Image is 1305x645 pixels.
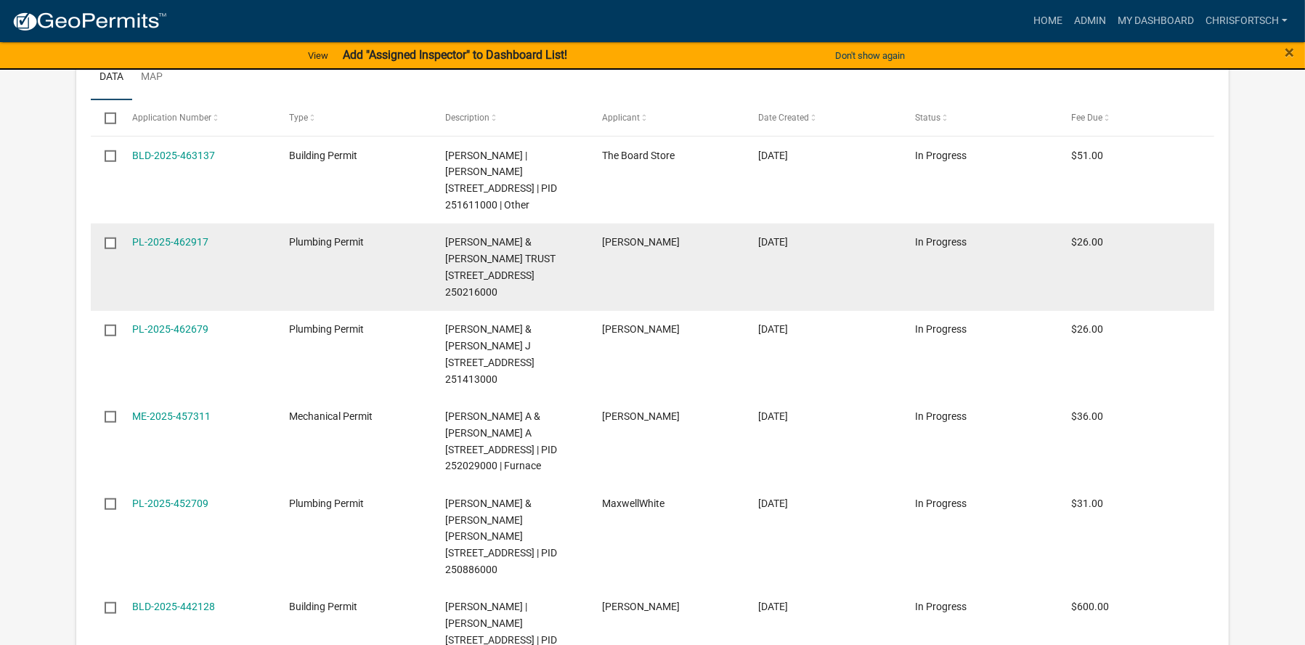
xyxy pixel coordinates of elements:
span: KOLJORD,ROBERT & JANET TRUST 317 2ND ST N, Houston County | PID 250216000 [445,236,556,297]
span: 08/13/2025 [758,150,788,161]
span: $31.00 [1072,498,1104,509]
a: ChrisFortsch [1200,7,1293,35]
a: Map [132,54,171,101]
span: $36.00 [1072,410,1104,422]
span: In Progress [915,236,967,248]
a: BLD-2025-463137 [132,150,215,161]
datatable-header-cell: Date Created [744,100,901,135]
datatable-header-cell: Select [91,100,118,135]
button: Close [1285,44,1294,61]
a: Data [91,54,132,101]
a: ME-2025-457311 [132,410,211,422]
span: STRYKER,LAWRENCE A & CAROL A 407 14TH ST N, Houston County | PID 252029000 | Furnace [445,410,557,471]
datatable-header-cell: Applicant [588,100,745,135]
span: × [1285,42,1294,62]
span: In Progress [915,601,967,612]
a: BLD-2025-442128 [132,601,215,612]
span: Type [289,113,308,123]
datatable-header-cell: Status [901,100,1058,135]
span: Plumbing Permit [289,236,364,248]
span: Lance Thill [602,601,680,612]
span: The Board Store [602,150,675,161]
span: $26.00 [1072,236,1104,248]
a: View [302,44,334,68]
span: Building Permit [289,150,357,161]
span: 08/12/2025 [758,236,788,248]
span: $26.00 [1072,323,1104,335]
span: $600.00 [1072,601,1110,612]
span: 08/12/2025 [758,323,788,335]
span: In Progress [915,323,967,335]
span: Bob Mach [602,236,680,248]
span: Applicant [602,113,640,123]
a: PL-2025-462679 [132,323,208,335]
a: PL-2025-462917 [132,236,208,248]
datatable-header-cell: Application Number [118,100,275,135]
datatable-header-cell: Type [275,100,432,135]
strong: Add "Assigned Inspector" to Dashboard List! [343,48,567,62]
span: In Progress [915,410,967,422]
button: Don't show again [829,44,911,68]
datatable-header-cell: Fee Due [1057,100,1214,135]
span: Fee Due [1072,113,1103,123]
span: Plumbing Permit [289,498,364,509]
span: Date Created [758,113,809,123]
span: In Progress [915,498,967,509]
a: PL-2025-452709 [132,498,208,509]
span: Plumbing Permit [289,323,364,335]
span: Application Number [132,113,211,123]
a: Home [1028,7,1068,35]
span: $51.00 [1072,150,1104,161]
span: 07/21/2025 [758,498,788,509]
span: In Progress [915,150,967,161]
a: My Dashboard [1112,7,1200,35]
span: 07/31/2025 [758,410,788,422]
datatable-header-cell: Description [431,100,588,135]
span: Building Permit [289,601,357,612]
span: EMBKE,DALE J & NEELY J 805 14TH ST S, Houston County | PID 251413000 [445,323,534,384]
span: Mechanical Permit [289,410,373,422]
span: Status [915,113,940,123]
span: Mitchell Schneider [602,410,680,422]
span: Bob Mach [602,323,680,335]
span: Description [445,113,489,123]
span: RICHMOND,SUSAN L | SUSAN E LEWIS 718 4TH ST N, Houston County | PID 251611000 | Other [445,150,557,211]
span: ERICKSON,JEFFREY L & CATHY JO 402 3RD ST N, Houston County | PID 250886000 [445,498,557,575]
span: 06/27/2025 [758,601,788,612]
span: MaxwellWhite [602,498,664,509]
a: Admin [1068,7,1112,35]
